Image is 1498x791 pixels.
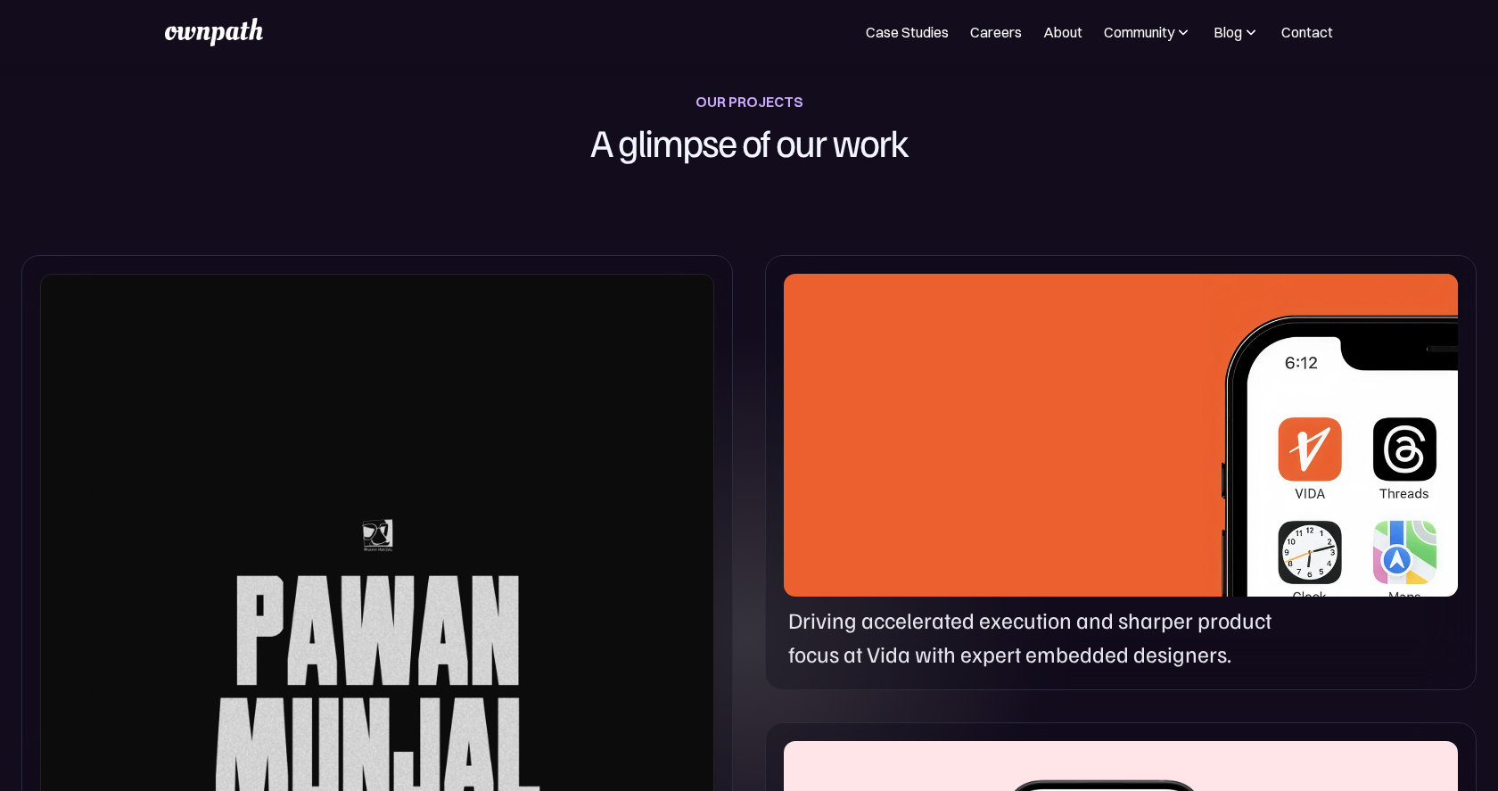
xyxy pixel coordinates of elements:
div: Blog [1214,21,1242,43]
a: About [1043,21,1082,43]
p: Driving accelerated execution and sharper product focus at Vida with expert embedded designers. [788,604,1310,672]
h1: A glimpse of our work [501,114,997,169]
div: Blog [1214,21,1260,43]
a: Careers [970,21,1022,43]
a: Contact [1281,21,1333,43]
a: Case Studies [866,21,949,43]
div: OUR PROJECTS [695,89,803,114]
div: Community [1104,21,1192,43]
div: Community [1104,21,1174,43]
